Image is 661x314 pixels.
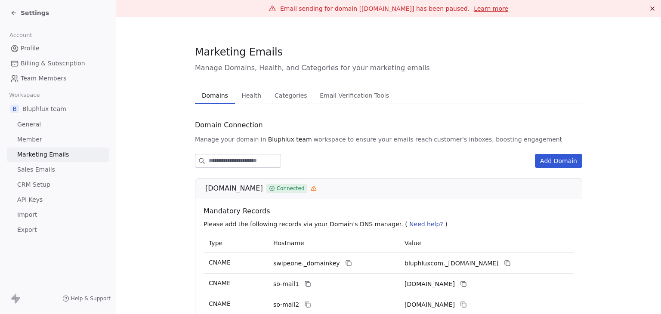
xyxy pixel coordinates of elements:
span: Sales Emails [17,165,55,174]
span: so-mail2 [273,300,299,309]
span: Help & Support [71,295,111,302]
span: Need help? [409,221,443,228]
span: Email Verification Tools [316,89,392,102]
span: B [10,105,19,113]
a: Export [7,223,109,237]
span: CNAME [209,300,231,307]
span: Mandatory Records [204,206,577,216]
span: Billing & Subscription [21,59,85,68]
span: bluphluxcom1.swipeone.email [405,280,455,289]
span: Email sending for domain [[DOMAIN_NAME]] has been paused. [280,5,469,12]
a: Import [7,208,109,222]
a: Member [7,132,109,147]
span: Categories [271,89,310,102]
span: customer's inboxes, boosting engagement [434,135,562,144]
a: Learn more [474,4,508,13]
a: Team Members [7,71,109,86]
span: Domain Connection [195,120,263,130]
span: swipeone._domainkey [273,259,340,268]
span: Value [405,240,421,246]
span: Domains [198,89,232,102]
a: Profile [7,41,109,55]
a: Help & Support [62,295,111,302]
span: Account [6,29,36,42]
span: Bluphlux team [268,135,312,144]
span: Import [17,210,37,219]
span: Profile [21,44,40,53]
span: CRM Setup [17,180,50,189]
p: Type [209,239,263,248]
span: Marketing Emails [17,150,69,159]
a: Sales Emails [7,163,109,177]
span: Connected [277,185,305,192]
span: Bluphlux team [22,105,66,113]
span: CNAME [209,259,231,266]
a: General [7,117,109,132]
a: Settings [10,9,49,17]
span: Settings [21,9,49,17]
span: Team Members [21,74,66,83]
span: Marketing Emails [195,46,283,58]
span: API Keys [17,195,43,204]
span: [DOMAIN_NAME] [205,183,263,194]
span: bluphluxcom._domainkey.swipeone.email [405,259,499,268]
span: so-mail1 [273,280,299,289]
span: Workspace [6,89,43,102]
span: Health [238,89,265,102]
span: Manage Domains, Health, and Categories for your marketing emails [195,63,582,73]
span: General [17,120,41,129]
a: CRM Setup [7,178,109,192]
span: Member [17,135,42,144]
a: Marketing Emails [7,148,109,162]
a: Billing & Subscription [7,56,109,71]
button: Add Domain [535,154,582,168]
span: workspace to ensure your emails reach [314,135,432,144]
span: Manage your domain in [195,135,266,144]
p: Please add the following records via your Domain's DNS manager. ( ) [204,220,577,228]
span: bluphluxcom2.swipeone.email [405,300,455,309]
span: Export [17,225,37,234]
a: API Keys [7,193,109,207]
span: Hostname [273,240,304,246]
span: CNAME [209,280,231,286]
